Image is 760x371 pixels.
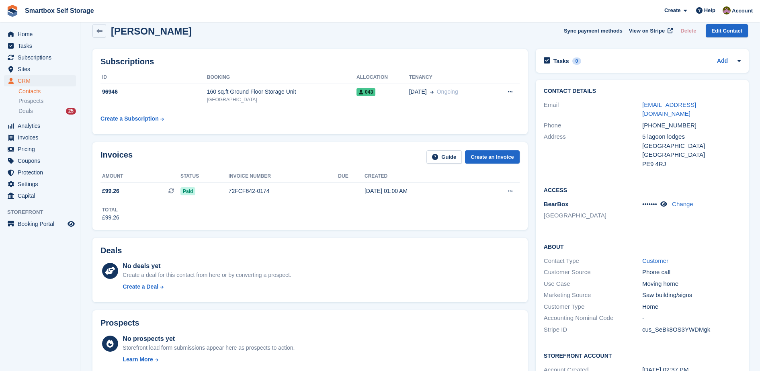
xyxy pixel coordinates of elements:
[4,155,76,166] a: menu
[102,206,119,213] div: Total
[180,170,229,183] th: Status
[100,246,122,255] h2: Deals
[100,71,207,84] th: ID
[544,242,741,250] h2: About
[18,143,66,155] span: Pricing
[4,178,76,190] a: menu
[100,150,133,164] h2: Invoices
[6,5,18,17] img: stora-icon-8386f47178a22dfd0bd8f6a31ec36ba5ce8667c1dd55bd0f319d3a0aa187defe.svg
[544,268,642,277] div: Customer Source
[732,7,753,15] span: Account
[180,187,195,195] span: Paid
[18,40,66,51] span: Tasks
[18,178,66,190] span: Settings
[642,279,741,289] div: Moving home
[18,29,66,40] span: Home
[642,132,741,141] div: 5 lagoon lodges
[338,170,365,183] th: Due
[642,201,657,207] span: •••••••
[717,57,728,66] a: Add
[642,268,741,277] div: Phone call
[544,211,642,220] li: [GEOGRAPHIC_DATA]
[18,132,66,143] span: Invoices
[544,279,642,289] div: Use Case
[677,24,699,37] button: Delete
[4,143,76,155] a: menu
[672,201,693,207] a: Change
[642,325,741,334] div: cus_SeBk8OS3YWDMgk
[18,218,66,230] span: Booking Portal
[642,150,741,160] div: [GEOGRAPHIC_DATA]
[564,24,623,37] button: Sync payment methods
[18,120,66,131] span: Analytics
[544,121,642,130] div: Phone
[544,201,569,207] span: BearBox
[229,170,338,183] th: Invoice number
[18,75,66,86] span: CRM
[229,187,338,195] div: 72FCF642-0174
[123,283,158,291] div: Create a Deal
[66,108,76,115] div: 25
[544,351,741,359] h2: Storefront Account
[706,24,748,37] a: Edit Contact
[4,120,76,131] a: menu
[544,100,642,119] div: Email
[4,218,76,230] a: menu
[100,88,207,96] div: 96946
[18,64,66,75] span: Sites
[123,355,295,364] a: Learn More
[704,6,715,14] span: Help
[365,187,476,195] div: [DATE] 01:00 AM
[207,96,356,103] div: [GEOGRAPHIC_DATA]
[4,64,76,75] a: menu
[409,71,492,84] th: Tenancy
[100,170,180,183] th: Amount
[629,27,665,35] span: View on Stripe
[102,213,119,222] div: £99.26
[572,57,582,65] div: 0
[4,132,76,143] a: menu
[100,318,139,328] h2: Prospects
[18,190,66,201] span: Capital
[544,302,642,312] div: Customer Type
[207,88,356,96] div: 160 sq.ft Ground Floor Storage Unit
[409,88,427,96] span: [DATE]
[100,57,520,66] h2: Subscriptions
[664,6,680,14] span: Create
[553,57,569,65] h2: Tasks
[4,190,76,201] a: menu
[111,26,192,37] h2: [PERSON_NAME]
[544,132,642,168] div: Address
[22,4,97,17] a: Smartbox Self Storage
[100,111,164,126] a: Create a Subscription
[100,115,159,123] div: Create a Subscription
[642,141,741,151] div: [GEOGRAPHIC_DATA]
[18,97,76,105] a: Prospects
[642,302,741,312] div: Home
[18,155,66,166] span: Coupons
[18,107,76,115] a: Deals 25
[723,6,731,14] img: Kayleigh Devlin
[207,71,356,84] th: Booking
[642,291,741,300] div: Saw building/signs
[356,88,375,96] span: 043
[642,160,741,169] div: PE9 4RJ
[123,271,291,279] div: Create a deal for this contact from here or by converting a prospect.
[642,257,668,264] a: Customer
[18,52,66,63] span: Subscriptions
[18,107,33,115] span: Deals
[544,291,642,300] div: Marketing Source
[4,52,76,63] a: menu
[544,186,741,194] h2: Access
[18,88,76,95] a: Contacts
[544,314,642,323] div: Accounting Nominal Code
[102,187,119,195] span: £99.26
[18,97,43,105] span: Prospects
[544,88,741,94] h2: Contact Details
[365,170,476,183] th: Created
[123,283,291,291] a: Create a Deal
[642,101,696,117] a: [EMAIL_ADDRESS][DOMAIN_NAME]
[18,167,66,178] span: Protection
[4,75,76,86] a: menu
[356,71,409,84] th: Allocation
